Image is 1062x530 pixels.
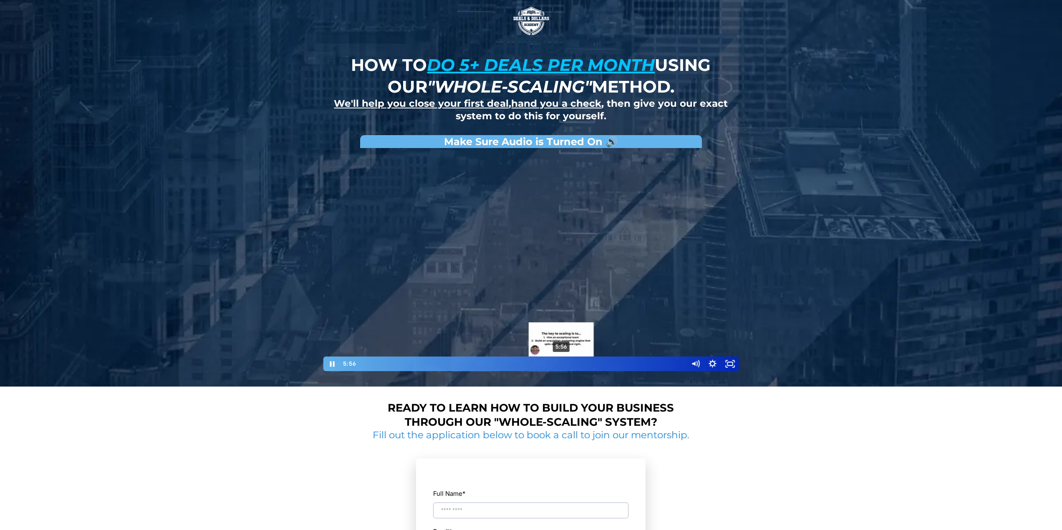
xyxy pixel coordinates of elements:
[370,429,693,442] h2: Fill out the application below to book a call to join our mentorship.
[388,401,674,429] strong: Ready to learn how to build your business through our "whole-scaling" system?
[433,488,628,499] label: Full Name
[427,76,592,97] em: "whole-scaling"
[351,55,711,97] strong: How to using our method.
[427,55,655,75] u: do 5+ deals per month
[334,98,728,122] strong: , , then give you our exact system to do this for yourself.
[444,136,618,148] strong: Make Sure Audio is Turned On 🔊
[334,98,509,109] u: We'll help you close your first deal
[511,98,601,109] u: hand you a check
